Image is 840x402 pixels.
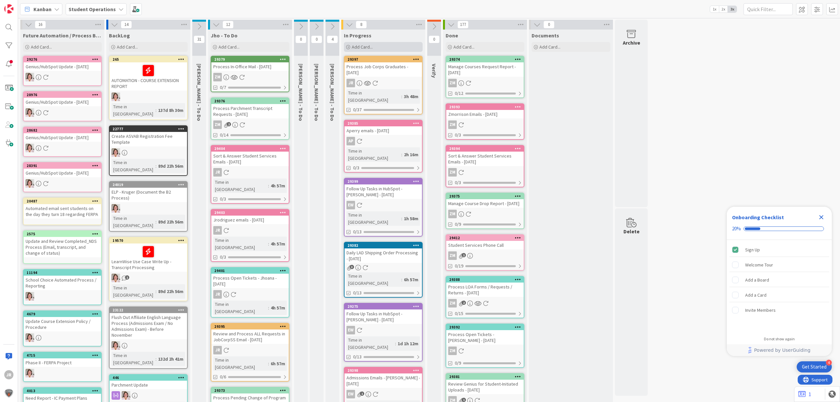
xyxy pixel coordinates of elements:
div: 28682 [24,127,101,133]
div: Create ASVAB Registration Fee Template [110,132,187,146]
img: EW [112,341,120,350]
div: 19570LearnWise Use Case Write Up - Transcript Processing [110,238,187,272]
span: 2 [462,301,466,305]
div: Time in [GEOGRAPHIC_DATA] [346,211,401,226]
div: EW [110,274,187,282]
div: Open Get Started checklist, remaining modules: 4 [797,361,832,372]
div: EW [24,369,101,377]
div: 137d 8h 30m [157,107,185,114]
div: 29394Sort & Answer Student Services Emails - [DATE] [446,146,524,166]
div: Time in [GEOGRAPHIC_DATA] [112,103,156,117]
span: : [401,215,402,222]
div: 29374 [446,56,524,62]
div: 29376 [211,98,289,104]
a: Powered by UserGuiding [730,344,829,356]
div: 29403Jrodriguez emails - [DATE] [211,210,289,224]
span: 31 [194,35,205,43]
img: EW [112,93,120,101]
div: 29392 [446,324,524,330]
div: ZM [448,210,457,218]
div: AP [345,137,422,145]
div: 23122Flush Out Affiliate English Language Process (Admissions Exam / No Admissions Exam) - Before... [110,307,187,339]
div: EW [24,73,101,81]
div: 28682Genius/HubSpot Update - [DATE] [24,127,101,142]
img: EW [26,73,34,81]
div: School Choice Automated Process / Reporting [24,276,101,290]
a: 1 [798,390,811,398]
span: 0/7 [220,84,226,91]
div: Time in [GEOGRAPHIC_DATA] [213,301,268,315]
div: JR [211,168,289,177]
div: JR [346,79,355,87]
div: 20487 [27,199,101,203]
img: EW [122,391,130,400]
div: EW [24,108,101,117]
div: Time in [GEOGRAPHIC_DATA] [112,284,156,299]
span: : [401,151,402,158]
div: 20487 [24,198,101,204]
div: 29382 [347,243,422,248]
div: 2h 16m [402,151,420,158]
div: Automated email sent students on the day they turn 18 regarding FERPA [24,204,101,219]
div: 2575Update and Review Completed_NDS Process (Email, transcript, and change of status) [24,231,101,257]
div: Genius/HubSpot Update - [DATE] [24,169,101,177]
div: Update and Review Completed_NDS Process (Email, transcript, and change of status) [24,237,101,257]
div: 29397 [345,56,422,62]
div: 4h 57m [269,304,287,311]
span: Done [446,32,458,39]
div: 29395Review and Process ALL Requests in JobCorpSS Email - [DATE] [211,324,289,344]
span: Amanda - To Do [329,64,336,121]
div: Time in [GEOGRAPHIC_DATA] [213,237,268,251]
div: 265 [113,57,187,62]
span: : [401,276,402,283]
div: 29381Review Genius for Student-Initiated Uploads - [DATE] [446,374,524,394]
span: Add Card... [219,44,240,50]
div: ZM [211,73,289,81]
div: 29412 [446,235,524,241]
div: Time in [GEOGRAPHIC_DATA] [346,272,401,287]
span: : [401,93,402,100]
div: 29374Manage Courses Request Report - [DATE] [446,56,524,77]
span: 3x [728,6,737,12]
span: 4 [327,35,338,43]
div: Aperry emails - [DATE] [345,126,422,135]
div: Archive [623,39,640,47]
div: Welcome Tour [745,261,773,269]
span: Eric - To Do [313,64,320,121]
span: 8 [356,21,367,29]
span: 0/37 [353,106,362,113]
div: Invite Members [745,306,776,314]
div: 6h 57m [402,276,420,283]
span: 0/13 [353,289,362,296]
div: 29397 [347,57,422,62]
span: 2 [227,122,231,126]
div: Close Checklist [816,212,827,222]
div: Invite Members is incomplete. [729,303,829,317]
div: JR [213,168,222,177]
div: 4h 57m [269,240,287,247]
div: 11194School Choice Automated Process / Reporting [24,270,101,290]
div: 29393Zmorrison Emails - [DATE] [446,104,524,118]
div: 29276 [27,57,101,62]
img: avatar [4,389,13,398]
div: Genius/HubSpot Update - [DATE] [24,133,101,142]
div: JR [211,346,289,354]
div: Delete [623,227,640,235]
div: 29397Process Job Corps Graduates - [DATE] [345,56,422,77]
div: LearnWise Use Case Write Up - Transcript Processing [110,243,187,272]
div: Process Job Corps Graduates - [DATE] [345,62,422,77]
img: EW [26,108,34,117]
div: Add a Card [745,291,766,299]
div: Sign Up [745,246,760,254]
div: 28391 [27,163,101,168]
div: Onboarding Checklist [732,213,784,221]
div: 4715 [24,352,101,358]
div: 29276Genius/HubSpot Update - [DATE] [24,56,101,71]
img: EW [26,179,34,188]
img: EW [26,292,34,301]
div: 22777 [113,127,187,131]
div: Process In-Office Mail - [DATE] [211,62,289,71]
div: Student Services Phone Call [446,241,524,249]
